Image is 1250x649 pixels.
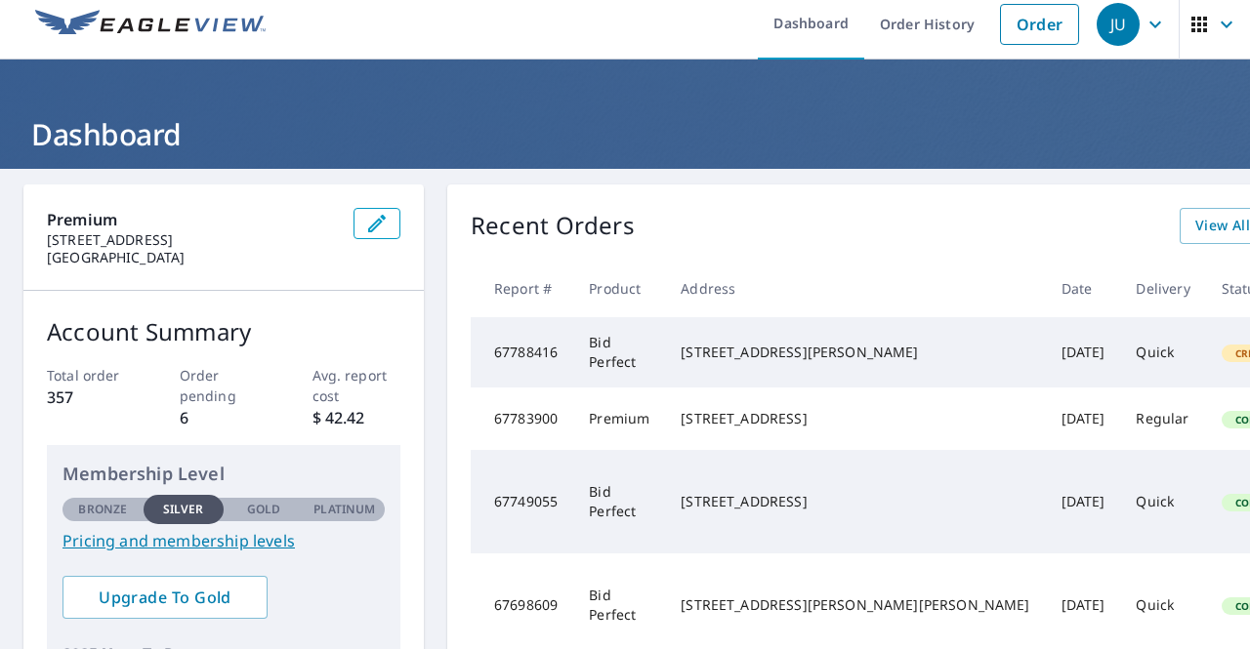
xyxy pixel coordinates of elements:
[1046,387,1121,450] td: [DATE]
[1046,260,1121,317] th: Date
[681,595,1029,615] div: [STREET_ADDRESS][PERSON_NAME][PERSON_NAME]
[681,409,1029,428] div: [STREET_ADDRESS]
[47,231,338,249] p: [STREET_ADDRESS]
[180,365,269,406] p: Order pending
[1120,260,1205,317] th: Delivery
[681,492,1029,511] div: [STREET_ADDRESS]
[1120,387,1205,450] td: Regular
[312,406,401,429] p: $ 42.42
[573,317,665,387] td: Bid Perfect
[1097,3,1140,46] div: JU
[62,529,385,552] a: Pricing and membership levels
[471,208,635,244] p: Recent Orders
[78,501,127,518] p: Bronze
[471,450,573,553] td: 67749055
[1120,317,1205,387] td: Quick
[62,576,268,619] a: Upgrade To Gold
[1000,4,1079,45] a: Order
[180,406,269,429] p: 6
[1046,317,1121,387] td: [DATE]
[573,450,665,553] td: Bid Perfect
[23,114,1227,154] h1: Dashboard
[313,501,375,518] p: Platinum
[665,260,1045,317] th: Address
[681,343,1029,362] div: [STREET_ADDRESS][PERSON_NAME]
[62,461,385,487] p: Membership Level
[47,314,400,349] p: Account Summary
[573,387,665,450] td: Premium
[47,365,136,385] p: Total order
[78,587,252,608] span: Upgrade To Gold
[247,501,280,518] p: Gold
[573,260,665,317] th: Product
[471,387,573,450] td: 67783900
[47,208,338,231] p: premium
[312,365,401,406] p: Avg. report cost
[471,317,573,387] td: 67788416
[1120,450,1205,553] td: Quick
[1046,450,1121,553] td: [DATE]
[35,10,266,39] img: EV Logo
[471,260,573,317] th: Report #
[163,501,204,518] p: Silver
[47,385,136,409] p: 357
[47,249,338,266] p: [GEOGRAPHIC_DATA]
